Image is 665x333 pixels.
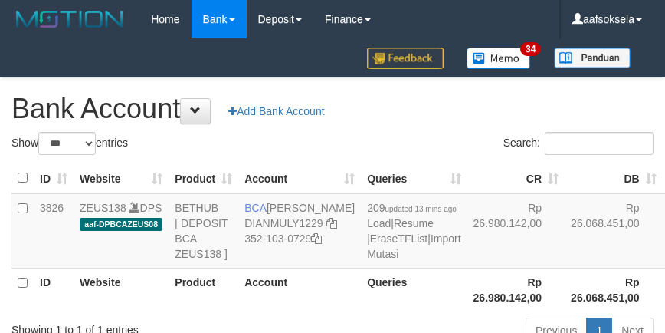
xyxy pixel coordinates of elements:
label: Show entries [11,132,128,155]
a: Load [367,217,391,229]
th: Account [238,268,361,312]
span: aaf-DPBCAZEUS08 [80,218,162,231]
th: Queries [361,268,467,312]
img: Button%20Memo.svg [467,48,531,69]
th: ID [34,268,74,312]
th: Product: activate to sort column ascending [169,163,238,193]
th: CR: activate to sort column ascending [467,163,565,193]
input: Search: [545,132,654,155]
a: DIANMULY1229 [244,217,323,229]
td: [PERSON_NAME] 352-103-0729 [238,193,361,269]
td: 3826 [34,193,74,269]
th: Account: activate to sort column ascending [238,163,361,193]
span: updated 13 mins ago [385,205,456,213]
h1: Bank Account [11,94,654,124]
th: Rp 26.068.451,00 [565,268,663,312]
a: Copy DIANMULY1229 to clipboard [326,217,337,229]
img: panduan.png [554,48,631,68]
a: 34 [455,38,542,77]
a: Copy 3521030729 to clipboard [311,232,322,245]
a: EraseTFList [370,232,427,245]
span: 209 [367,202,457,214]
th: ID: activate to sort column ascending [34,163,74,193]
label: Search: [503,132,654,155]
th: Rp 26.980.142,00 [467,268,565,312]
span: | | | [367,202,460,260]
span: 34 [520,42,541,56]
th: Website: activate to sort column ascending [74,163,169,193]
th: Queries: activate to sort column ascending [361,163,467,193]
a: Add Bank Account [218,98,334,124]
th: DB: activate to sort column ascending [565,163,663,193]
a: ZEUS138 [80,202,126,214]
th: Product [169,268,238,312]
img: Feedback.jpg [367,48,444,69]
td: Rp 26.068.451,00 [565,193,663,269]
td: BETHUB [ DEPOSIT BCA ZEUS138 ] [169,193,238,269]
img: MOTION_logo.png [11,8,128,31]
select: Showentries [38,132,96,155]
a: Resume [394,217,434,229]
a: Import Mutasi [367,232,460,260]
th: Website [74,268,169,312]
td: Rp 26.980.142,00 [467,193,565,269]
span: BCA [244,202,267,214]
td: DPS [74,193,169,269]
